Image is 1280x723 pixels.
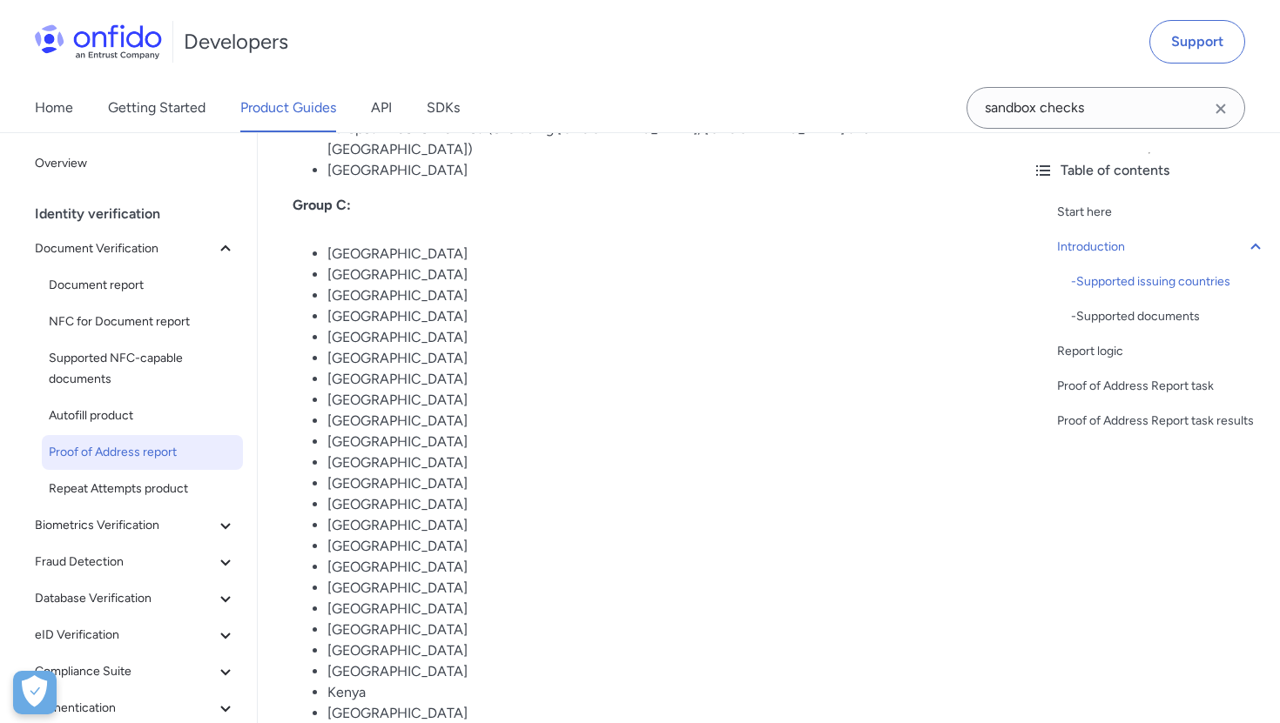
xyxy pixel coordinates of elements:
[327,515,984,536] li: [GEOGRAPHIC_DATA]
[1057,341,1266,362] a: Report logic
[28,146,243,181] a: Overview
[327,348,984,369] li: [GEOGRAPHIC_DATA]
[49,405,236,426] span: Autofill product
[327,557,984,578] li: [GEOGRAPHIC_DATA]
[49,275,236,296] span: Document report
[240,84,336,132] a: Product Guides
[327,473,984,494] li: [GEOGRAPHIC_DATA]
[1210,98,1231,119] svg: Clear search field button
[28,545,243,579] button: Fraud Detection
[1057,411,1266,432] a: Proof of Address Report task results
[1057,376,1266,397] a: Proof of Address Report task
[35,552,215,572] span: Fraud Detection
[42,305,243,339] a: NFC for Document report
[1057,202,1266,223] a: Start here
[1071,306,1266,327] a: -Supported documents
[327,536,984,557] li: [GEOGRAPHIC_DATA]
[327,369,984,390] li: [GEOGRAPHIC_DATA]
[28,508,243,543] button: Biometrics Verification
[327,160,984,181] li: [GEOGRAPHIC_DATA]
[327,264,984,285] li: [GEOGRAPHIC_DATA]
[327,578,984,599] li: [GEOGRAPHIC_DATA]
[42,398,243,433] a: Autofill product
[35,625,215,646] span: eID Verification
[42,472,243,506] a: Repeat Attempts product
[49,442,236,463] span: Proof of Address report
[327,327,984,348] li: [GEOGRAPHIC_DATA]
[327,285,984,306] li: [GEOGRAPHIC_DATA]
[42,268,243,303] a: Document report
[35,588,215,609] span: Database Verification
[327,306,984,327] li: [GEOGRAPHIC_DATA]
[28,231,243,266] button: Document Verification
[327,452,984,473] li: [GEOGRAPHIC_DATA]
[108,84,205,132] a: Getting Started
[327,619,984,640] li: [GEOGRAPHIC_DATA]
[13,671,57,714] div: Cookie Preferences
[49,311,236,332] span: NFC for Document report
[967,87,1245,129] input: Onfido search input field
[327,682,984,703] li: Kenya
[35,238,215,259] span: Document Verification
[35,515,215,536] span: Biometrics Verification
[1149,20,1245,64] a: Support
[184,28,288,56] h1: Developers
[49,479,236,499] span: Repeat Attempts product
[327,244,984,264] li: [GEOGRAPHIC_DATA]
[28,618,243,653] button: eID Verification
[327,640,984,661] li: [GEOGRAPHIC_DATA]
[35,153,236,174] span: Overview
[1033,160,1266,181] div: Table of contents
[49,348,236,390] span: Supported NFC-capable documents
[327,411,984,432] li: [GEOGRAPHIC_DATA]
[42,341,243,397] a: Supported NFC-capable documents
[13,671,57,714] button: Open Preferences
[327,599,984,619] li: [GEOGRAPHIC_DATA]
[1071,271,1266,292] a: -Supported issuing countries
[327,118,984,160] li: European Economic Area (excluding [GEOGRAPHIC_DATA], [GEOGRAPHIC_DATA] and [GEOGRAPHIC_DATA])
[35,84,73,132] a: Home
[28,654,243,689] button: Compliance Suite
[327,390,984,411] li: [GEOGRAPHIC_DATA]
[35,661,215,682] span: Compliance Suite
[371,84,392,132] a: API
[293,197,351,213] strong: Group C:
[28,581,243,616] button: Database Verification
[327,661,984,682] li: [GEOGRAPHIC_DATA]
[42,435,243,470] a: Proof of Address report
[1071,306,1266,327] div: - Supported documents
[327,494,984,515] li: [GEOGRAPHIC_DATA]
[327,432,984,452] li: [GEOGRAPHIC_DATA]
[427,84,460,132] a: SDKs
[35,698,215,719] span: Authentication
[1071,271,1266,292] div: - Supported issuing countries
[1057,237,1266,258] a: Introduction
[35,197,250,231] div: Identity verification
[35,24,162,59] img: Onfido Logo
